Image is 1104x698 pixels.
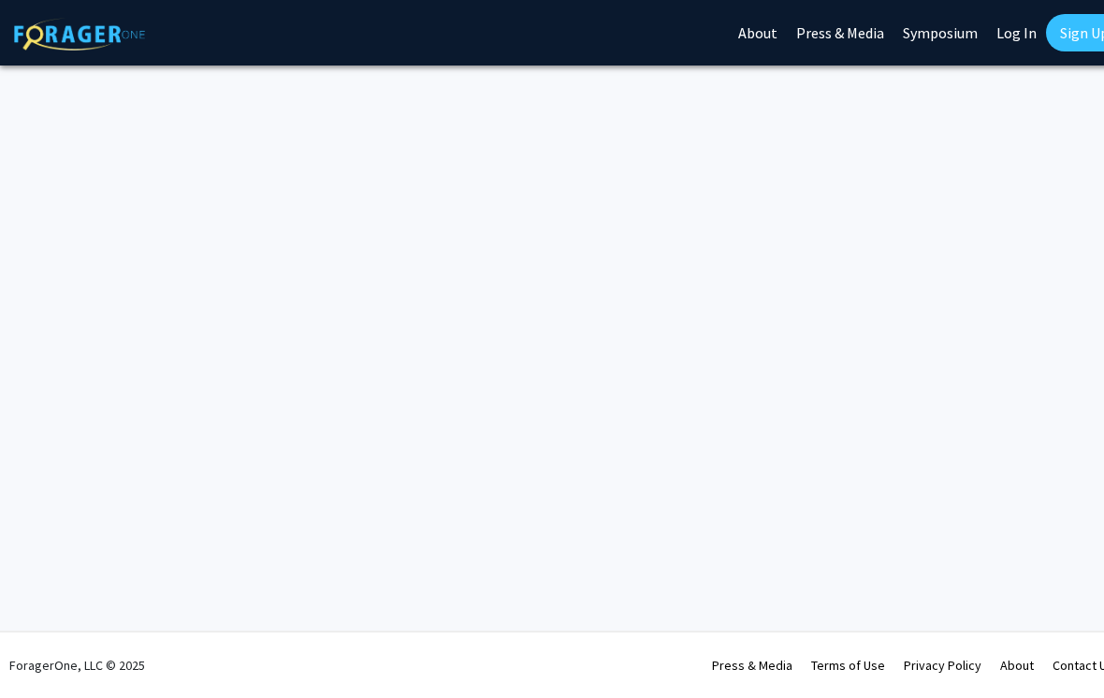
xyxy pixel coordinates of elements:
a: About [1000,657,1034,674]
div: ForagerOne, LLC © 2025 [9,633,145,698]
a: Press & Media [712,657,792,674]
a: Privacy Policy [904,657,981,674]
a: Terms of Use [811,657,885,674]
img: ForagerOne Logo [14,18,145,51]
